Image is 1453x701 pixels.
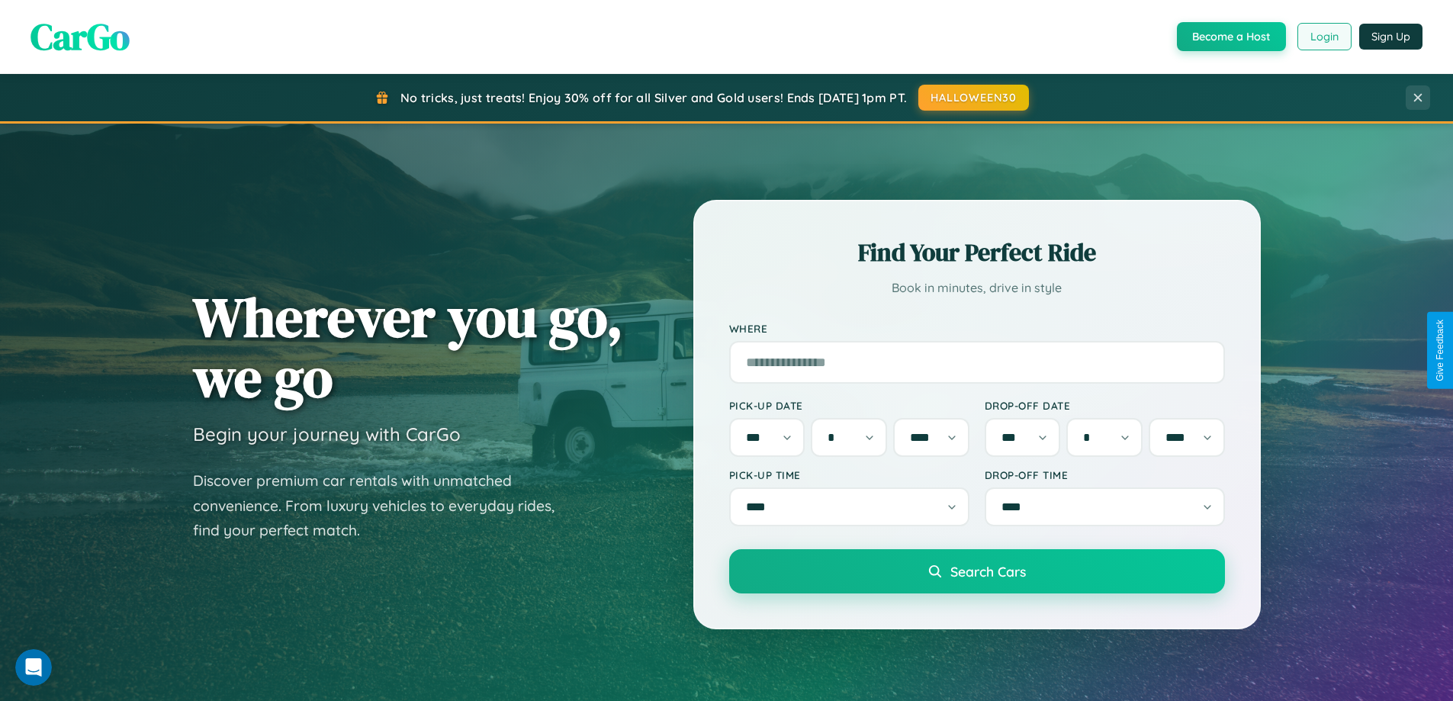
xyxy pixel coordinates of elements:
[1177,22,1286,51] button: Become a Host
[950,563,1026,580] span: Search Cars
[400,90,907,105] span: No tricks, just treats! Enjoy 30% off for all Silver and Gold users! Ends [DATE] 1pm PT.
[1297,23,1352,50] button: Login
[193,423,461,445] h3: Begin your journey with CarGo
[729,468,969,481] label: Pick-up Time
[1435,320,1445,381] div: Give Feedback
[729,549,1225,593] button: Search Cars
[985,468,1225,481] label: Drop-off Time
[918,85,1029,111] button: HALLOWEEN30
[985,399,1225,412] label: Drop-off Date
[193,287,623,407] h1: Wherever you go, we go
[729,277,1225,299] p: Book in minutes, drive in style
[729,322,1225,335] label: Where
[15,649,52,686] iframe: Intercom live chat
[729,236,1225,269] h2: Find Your Perfect Ride
[729,399,969,412] label: Pick-up Date
[1359,24,1422,50] button: Sign Up
[193,468,574,543] p: Discover premium car rentals with unmatched convenience. From luxury vehicles to everyday rides, ...
[31,11,130,62] span: CarGo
